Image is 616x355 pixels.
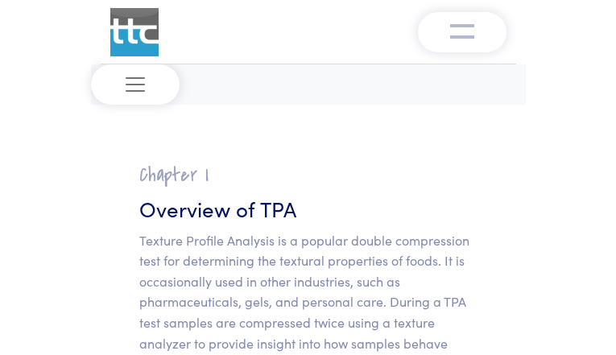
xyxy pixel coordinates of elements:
h3: Overview of TPA [139,194,478,223]
img: ttc_logo_1x1_v1.0.png [110,8,159,56]
button: Toggle navigation [91,64,180,105]
h2: Chapter I [139,163,478,188]
button: Toggle navigation [418,12,506,52]
img: menu-v1.0.png [450,20,474,39]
